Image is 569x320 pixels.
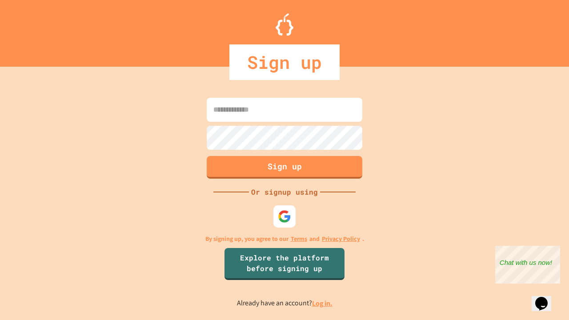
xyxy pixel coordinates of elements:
p: By signing up, you agree to our and . [205,234,364,244]
iframe: chat widget [495,246,560,284]
a: Terms [291,234,307,244]
button: Sign up [207,156,362,179]
img: google-icon.svg [278,210,291,223]
div: Sign up [229,44,340,80]
a: Explore the platform before signing up [224,248,345,280]
p: Already have an account? [237,298,333,309]
a: Privacy Policy [322,234,360,244]
iframe: chat widget [532,284,560,311]
img: Logo.svg [276,13,293,36]
div: Or signup using [249,187,320,197]
a: Log in. [312,299,333,308]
